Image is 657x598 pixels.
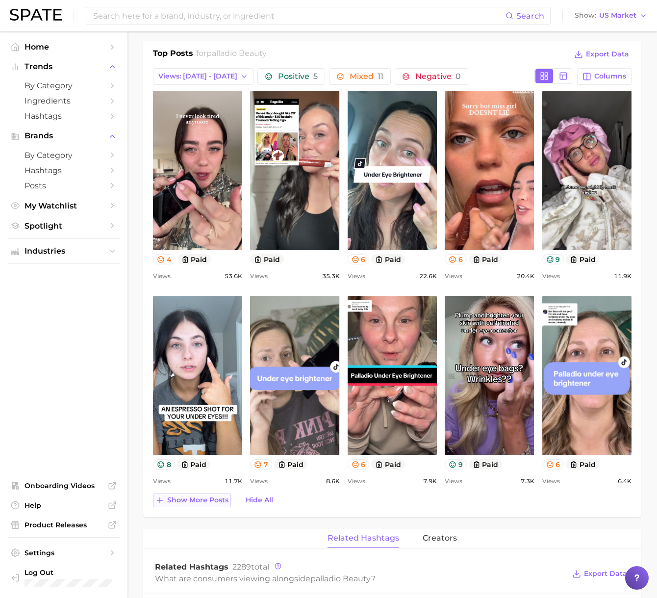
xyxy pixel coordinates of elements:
button: paid [566,459,600,469]
span: related hashtags [328,534,399,543]
button: paid [371,254,405,264]
button: 6 [348,254,370,264]
a: Hashtags [8,163,120,178]
span: 6.4k [618,475,632,487]
a: Onboarding Videos [8,478,120,493]
a: Home [8,39,120,54]
span: Views [445,475,462,487]
a: Product Releases [8,518,120,532]
button: Columns [577,68,632,85]
input: Search here for a brand, industry, or ingredient [92,7,505,24]
span: creators [423,534,457,543]
span: Ingredients [25,96,103,105]
span: 5 [313,72,318,81]
a: by Category [8,148,120,163]
span: by Category [25,151,103,160]
button: 8 [153,459,175,469]
span: Onboarding Videos [25,481,103,490]
button: 9 [445,459,467,469]
span: Views [250,270,268,282]
span: Related Hashtags [155,562,228,572]
button: paid [250,254,284,264]
button: Brands [8,129,120,143]
button: 7 [250,459,272,469]
span: Home [25,42,103,52]
span: Trends [25,62,103,71]
span: 11.9k [614,270,632,282]
button: Industries [8,244,120,259]
button: 6 [542,459,564,469]
button: paid [469,254,503,264]
span: 53.6k [225,270,242,282]
span: Product Releases [25,520,103,529]
span: 35.3k [322,270,340,282]
span: Settings [25,548,103,557]
span: Columns [594,72,626,80]
button: paid [177,254,211,264]
span: Views [250,475,268,487]
span: Log Out [25,568,114,577]
span: Views [542,475,560,487]
button: paid [371,459,405,469]
a: Log out. Currently logged in with e-mail leon@palladiobeauty.com. [8,565,120,590]
span: total [232,562,269,572]
a: Settings [8,546,120,560]
a: by Category [8,78,120,93]
button: Views: [DATE] - [DATE] [153,68,253,85]
h2: for [196,48,267,62]
button: Show more posts [153,494,231,507]
span: Views [348,270,365,282]
span: Help [25,501,103,510]
a: Posts [8,178,120,193]
span: 11.7k [225,475,242,487]
span: Hide All [246,496,273,504]
span: Show [575,13,596,18]
button: Export Data [572,48,632,61]
button: 6 [348,459,370,469]
span: Negative [415,73,461,80]
span: 11 [378,72,383,81]
span: 2289 [232,562,251,572]
a: Hashtags [8,108,120,124]
span: palladio beauty [206,49,267,58]
span: 7.9k [423,475,437,487]
span: palladio beauty [310,574,371,583]
span: Show more posts [167,496,228,504]
h1: Top Posts [153,48,193,62]
button: 9 [542,254,564,264]
button: paid [469,459,503,469]
span: 8.6k [326,475,340,487]
span: My Watchlist [25,201,103,210]
span: Views [542,270,560,282]
span: Views: [DATE] - [DATE] [158,72,237,80]
a: My Watchlist [8,198,120,213]
span: Mixed [350,73,383,80]
button: paid [274,459,308,469]
img: SPATE [10,9,62,21]
span: Views [445,270,462,282]
span: Spotlight [25,221,103,231]
span: US Market [599,13,636,18]
span: Export Data [586,50,629,58]
span: 7.3k [521,475,534,487]
button: Export Data [570,567,630,581]
span: 22.6k [419,270,437,282]
span: by Category [25,81,103,90]
span: 0 [455,72,461,81]
span: Hashtags [25,166,103,175]
span: Search [516,11,544,21]
span: Hashtags [25,111,103,121]
span: 20.4k [517,270,534,282]
button: 6 [445,254,467,264]
span: Export Data [584,570,627,578]
button: 4 [153,254,176,264]
span: Posts [25,181,103,190]
span: Views [153,475,171,487]
span: Industries [25,247,103,256]
button: Hide All [243,494,276,507]
button: paid [177,459,211,469]
span: Views [348,475,365,487]
div: What are consumers viewing alongside ? [155,572,565,585]
a: Spotlight [8,218,120,234]
a: Ingredients [8,93,120,108]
